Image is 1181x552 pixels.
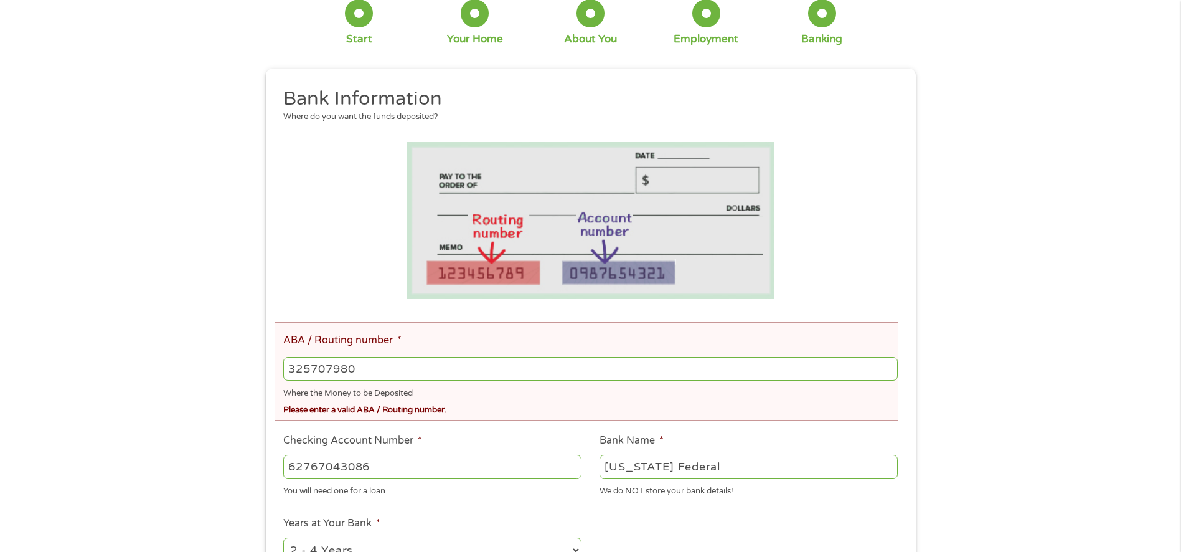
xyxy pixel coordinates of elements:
[674,32,738,46] div: Employment
[283,111,888,123] div: Where do you want the funds deposited?
[564,32,617,46] div: About You
[283,434,422,447] label: Checking Account Number
[600,481,898,498] div: We do NOT store your bank details!
[283,357,897,381] input: 263177916
[447,32,503,46] div: Your Home
[801,32,842,46] div: Banking
[346,32,372,46] div: Start
[283,334,402,347] label: ABA / Routing number
[407,142,775,300] img: Routing number location
[600,434,664,447] label: Bank Name
[283,455,581,478] input: 345634636
[283,481,581,498] div: You will need one for a loan.
[283,383,897,400] div: Where the Money to be Deposited
[283,400,897,417] div: Please enter a valid ABA / Routing number.
[283,87,888,112] h2: Bank Information
[283,517,380,530] label: Years at Your Bank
